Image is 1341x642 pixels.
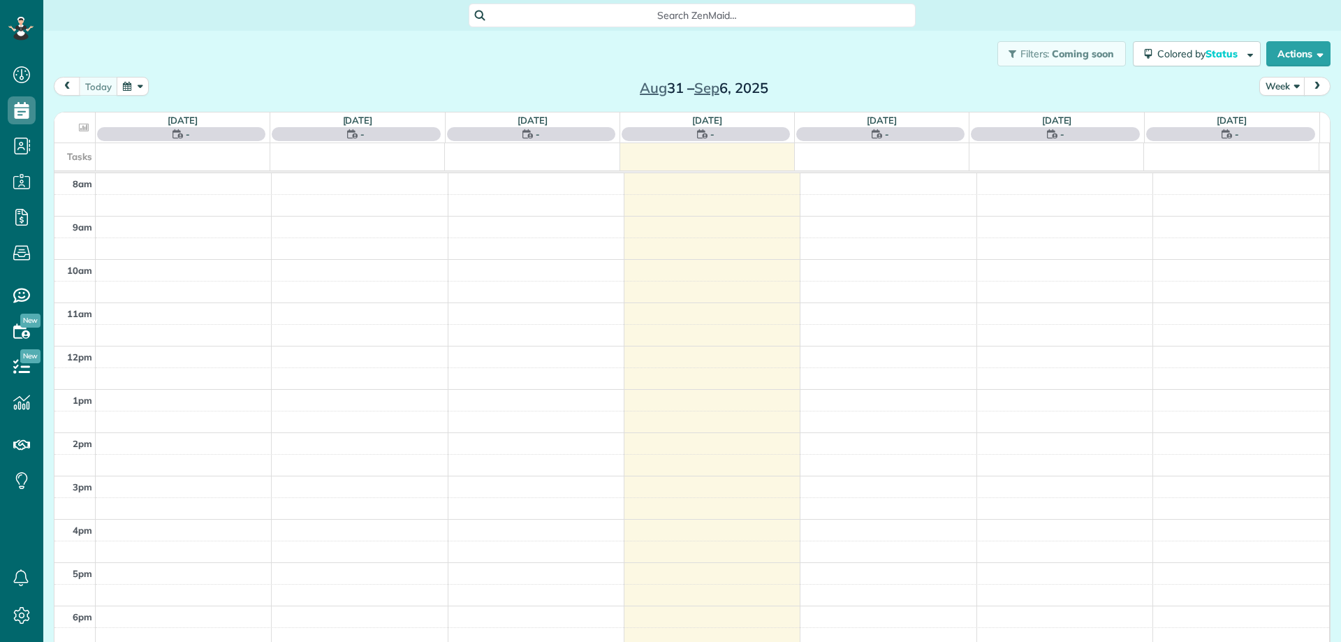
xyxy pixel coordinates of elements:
span: 8am [73,178,92,189]
span: - [710,127,715,141]
a: [DATE] [518,115,548,126]
span: Aug [640,79,667,96]
a: [DATE] [1042,115,1072,126]
span: - [536,127,540,141]
span: - [186,127,190,141]
span: 5pm [73,568,92,579]
button: Week [1259,77,1305,96]
span: - [1060,127,1064,141]
span: 1pm [73,395,92,406]
button: Actions [1266,41,1331,66]
span: 11am [67,308,92,319]
span: 2pm [73,438,92,449]
span: Colored by [1157,48,1243,60]
button: next [1304,77,1331,96]
span: - [360,127,365,141]
a: [DATE] [168,115,198,126]
a: [DATE] [692,115,722,126]
span: 12pm [67,351,92,363]
a: [DATE] [1217,115,1247,126]
span: - [1235,127,1239,141]
span: Filters: [1020,48,1050,60]
span: 10am [67,265,92,276]
span: New [20,314,41,328]
a: [DATE] [343,115,373,126]
button: Colored byStatus [1133,41,1261,66]
a: [DATE] [867,115,897,126]
span: Tasks [67,151,92,162]
span: Sep [694,79,719,96]
button: prev [54,77,80,96]
h2: 31 – 6, 2025 [617,80,791,96]
span: Coming soon [1052,48,1115,60]
span: - [885,127,889,141]
span: 3pm [73,481,92,493]
span: Status [1206,48,1240,60]
span: New [20,349,41,363]
span: 9am [73,221,92,233]
span: 4pm [73,525,92,536]
button: today [79,77,118,96]
span: 6pm [73,611,92,622]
